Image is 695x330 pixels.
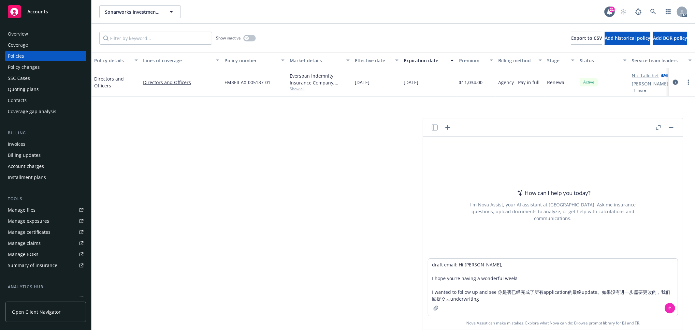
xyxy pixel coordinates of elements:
span: [DATE] [404,79,418,86]
div: Policy details [94,57,131,64]
button: Policy details [92,52,140,68]
a: Manage exposures [5,216,86,226]
div: Contacts [8,95,27,106]
div: Billing method [498,57,535,64]
span: Sonarworks Investments Inc [105,8,161,15]
a: Manage BORs [5,249,86,260]
span: EM3EII-AX-005137-01 [224,79,270,86]
div: Tools [5,196,86,202]
a: Account charges [5,161,86,172]
div: Coverage [8,40,28,50]
button: Sonarworks Investments Inc [99,5,181,18]
div: Manage exposures [8,216,49,226]
div: I'm Nova Assist, your AI assistant at [GEOGRAPHIC_DATA]. Ask me insurance questions, upload docum... [461,201,644,222]
div: Billing [5,130,86,136]
a: circleInformation [672,78,679,86]
div: Manage BORs [8,249,38,260]
a: Coverage gap analysis [5,106,86,117]
span: Active [582,79,595,85]
span: Renewal [547,79,566,86]
a: Installment plans [5,172,86,183]
a: Policies [5,51,86,61]
a: BI [622,320,626,326]
button: Export to CSV [571,32,602,45]
a: Search [647,5,660,18]
div: Effective date [355,57,391,64]
span: Nova Assist can make mistakes. Explore what Nova can do: Browse prompt library for and [426,316,680,330]
span: Show inactive [216,35,241,41]
button: Premium [456,52,496,68]
div: Expiration date [404,57,447,64]
a: Contacts [5,95,86,106]
div: Loss summary generator [8,293,62,303]
a: [PERSON_NAME] [632,80,668,87]
button: 1 more [633,88,646,92]
span: $11,034.00 [459,79,483,86]
div: Overview [8,29,28,39]
div: Billing updates [8,150,41,160]
button: Add BOR policy [653,32,687,45]
div: SSC Cases [8,73,30,83]
div: Manage claims [8,238,41,248]
a: Start snowing [617,5,630,18]
div: Stage [547,57,567,64]
a: Overview [5,29,86,39]
a: more [685,78,692,86]
div: Installment plans [8,172,46,183]
a: Directors and Officers [94,76,124,89]
div: Manage files [8,205,36,215]
input: Filter by keyword... [99,32,212,45]
button: Billing method [496,52,544,68]
a: Policy changes [5,62,86,72]
div: Invoices [8,139,25,149]
button: Stage [544,52,577,68]
span: Show all [290,86,350,92]
span: Accounts [27,9,48,14]
textarea: draft email: Hi [PERSON_NAME], I hope you’re having a wonderful week! I wanted to follow up and s... [428,259,678,316]
span: Agency - Pay in full [498,79,540,86]
button: Policy number [222,52,287,68]
div: Quoting plans [8,84,39,95]
div: Account charges [8,161,44,172]
button: Add historical policy [605,32,650,45]
button: Expiration date [401,52,456,68]
a: Quoting plans [5,84,86,95]
a: Invoices [5,139,86,149]
a: Directors and Officers [143,79,219,86]
div: 21 [609,7,615,12]
div: Status [580,57,619,64]
div: How can I help you today? [515,189,590,197]
a: Manage files [5,205,86,215]
a: Switch app [662,5,675,18]
a: Report a Bug [632,5,645,18]
a: TR [635,320,640,326]
div: Service team leaders [632,57,685,64]
button: Market details [287,52,352,68]
div: Everspan Indemnity Insurance Company, Everspan Insurance Company, CRC Group [290,72,350,86]
a: Manage certificates [5,227,86,237]
div: Summary of insurance [8,260,57,271]
div: Policies [8,51,24,61]
a: Summary of insurance [5,260,86,271]
a: Coverage [5,40,86,50]
span: Export to CSV [571,35,602,41]
div: Lines of coverage [143,57,212,64]
div: Analytics hub [5,284,86,290]
div: Market details [290,57,342,64]
span: [DATE] [355,79,369,86]
a: Billing updates [5,150,86,160]
a: Nic Tallichet [632,72,659,79]
div: Coverage gap analysis [8,106,56,117]
button: Lines of coverage [140,52,222,68]
a: Manage claims [5,238,86,248]
button: Effective date [352,52,401,68]
div: Manage certificates [8,227,51,237]
div: Policy changes [8,62,40,72]
div: Policy number [224,57,277,64]
span: Open Client Navigator [12,308,61,315]
span: Add historical policy [605,35,650,41]
a: Accounts [5,3,86,21]
button: Status [577,52,629,68]
a: SSC Cases [5,73,86,83]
